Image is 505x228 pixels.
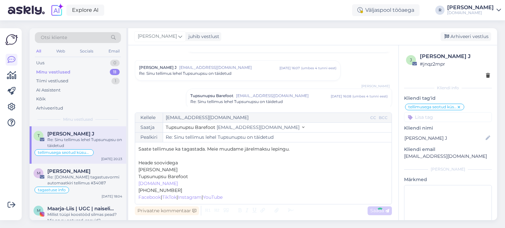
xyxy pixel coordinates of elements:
span: [EMAIL_ADDRESS][DOMAIN_NAME] [236,93,331,99]
div: Kõik [36,96,46,102]
div: 11 [110,69,120,75]
div: Socials [79,47,95,55]
div: Re: Sinu tellimus lehel Tupsunupsu on täidetud [47,137,122,149]
div: 0 [110,60,120,66]
span: Maarja-Liis | UGC | naiselikkus | tervis | ilu | reisimine [47,206,116,212]
div: ( umbes 4 tunni eest ) [301,66,336,71]
img: Askly Logo [5,33,18,46]
div: Arhiveeritud [36,105,63,112]
p: Kliendi tag'id [404,95,492,102]
div: Kliendi info [404,85,492,91]
div: Email [107,47,121,55]
span: Martynas Markvaldas [47,168,90,174]
div: [DATE] 16:07 [279,66,300,71]
a: Explore AI [66,5,104,16]
div: All [35,47,42,55]
div: [DATE] 20:23 [101,156,122,161]
div: [DOMAIN_NAME] [447,10,494,15]
span: Tupsunupsu Barefoot [190,93,233,99]
div: Arhiveeri vestlus [441,32,491,41]
span: T [37,133,40,138]
input: Lisa nimi [404,135,484,142]
span: Re: Sinu tellimus lehel Tupsunupsu on täidetud [190,99,283,105]
p: Kliendi nimi [404,125,492,132]
p: Märkmed [404,176,492,183]
span: [PERSON_NAME] [138,33,177,40]
div: Web [55,47,66,55]
div: [DATE] 16:08 [331,94,351,99]
div: Väljaspool tööaega [352,4,420,16]
span: [PERSON_NAME] [361,84,390,89]
span: Otsi kliente [41,34,67,41]
span: j [410,57,412,62]
div: # jnqz2mpr [420,60,490,68]
div: [PERSON_NAME] [404,166,492,172]
span: Re: Sinu tellimus lehel Tupsunupsu on täidetud [139,71,231,76]
div: 1 [111,78,120,84]
div: [PERSON_NAME] [447,5,494,10]
span: M [37,171,40,176]
input: Lisa tag [404,112,492,122]
span: tellimusega seotud küsumus [38,151,90,155]
div: [PERSON_NAME] J [420,52,490,60]
div: juhib vestlust [186,33,219,40]
a: [PERSON_NAME][DOMAIN_NAME] [447,5,501,15]
div: Minu vestlused [36,69,70,75]
div: Re: [DOMAIN_NAME] tagastusvormi automaatkiri tellimus #34087 [47,174,122,186]
span: [EMAIL_ADDRESS][DOMAIN_NAME] [179,65,279,71]
span: Minu vestlused [63,116,93,122]
span: Teele J [47,131,94,137]
span: M [37,208,40,213]
span: [PERSON_NAME] J [139,65,177,71]
div: AI Assistent [36,87,60,93]
img: explore-ai [50,3,64,17]
div: ( umbes 4 tunni eest ) [352,94,388,99]
div: [DATE] 18:04 [102,194,122,199]
span: tellimusega seotud küsumus [408,105,457,109]
div: Tiimi vestlused [36,78,68,84]
div: Millist tüüpi koostööd silmas pead? Mis on su ootused, soovid? [47,212,122,223]
p: [EMAIL_ADDRESS][DOMAIN_NAME] [404,153,492,160]
div: Uus [36,60,44,66]
span: tagastuse info [38,188,66,192]
div: R [435,6,445,15]
p: Kliendi email [404,146,492,153]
